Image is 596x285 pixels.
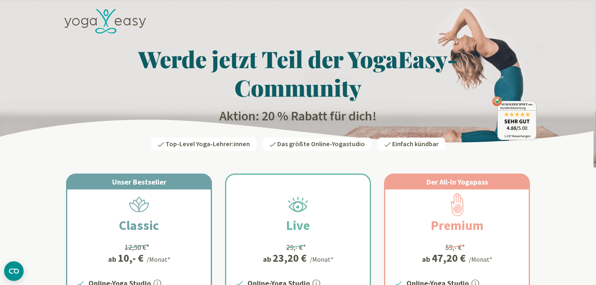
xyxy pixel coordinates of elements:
div: 10,- € [118,253,143,263]
div: 47,20 € [432,253,466,263]
span: Das größte Online-Yogastudio [277,140,365,149]
h2: Classic [99,216,179,235]
h2: Live [267,216,329,235]
div: 12,50 €* [125,242,150,253]
div: 23,20 € [273,253,307,263]
span: Einfach kündbar [392,140,439,149]
div: 59,- €* [445,242,465,253]
h1: Werde jetzt Teil der YogaEasy-Community [60,45,536,102]
span: Unser Bestseller [112,177,166,187]
h2: Premium [411,216,503,235]
span: ab [422,254,432,265]
div: /Monat* [310,254,333,264]
span: ab [108,254,118,265]
h2: Aktion: 20 % Rabatt für dich! [60,108,536,125]
div: /Monat* [469,254,492,264]
span: Top-Level Yoga-Lehrer:innen [166,140,250,149]
button: CMP-Widget öffnen [4,261,24,281]
span: Der All-In Yogapass [426,177,488,187]
div: 29,- €* [286,242,306,253]
img: ausgezeichnet_badge.png [492,96,536,140]
div: /Monat* [147,254,170,264]
span: ab [263,254,273,265]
